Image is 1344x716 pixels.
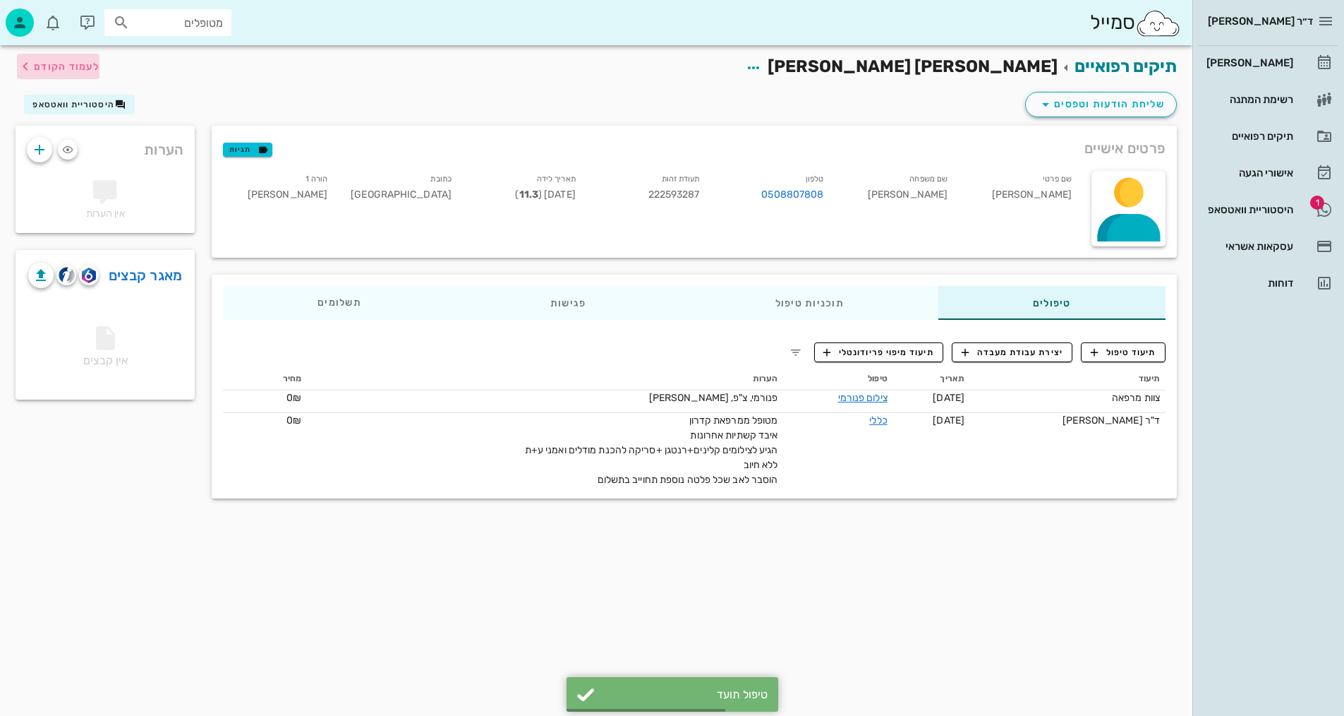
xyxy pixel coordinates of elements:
[59,267,75,283] img: cliniview logo
[602,688,768,701] div: טיפול תועד
[662,174,700,184] small: תעודת זהות
[909,174,948,184] small: שם משפחה
[229,143,266,156] span: תגיות
[1204,278,1293,289] div: דוחות
[933,414,964,426] span: [DATE]
[430,174,452,184] small: כתובת
[1310,196,1324,210] span: תג
[1084,137,1166,160] span: פרטים אישיים
[351,189,452,201] span: [GEOGRAPHIC_DATA]
[976,413,1160,428] div: ד"ר [PERSON_NAME]
[223,368,307,390] th: מחיר
[1091,346,1156,359] span: תיעוד טיפול
[537,174,576,184] small: תאריך לידה
[1204,57,1293,68] div: [PERSON_NAME]
[938,286,1166,320] div: טיפולים
[24,95,135,114] button: היסטוריית וואטסאפ
[1204,94,1293,105] div: רשימת המתנה
[835,168,959,211] div: [PERSON_NAME]
[952,342,1072,362] button: יצירת עבודת מעבדה
[814,342,944,362] button: תיעוד מיפוי פריודונטלי
[648,189,700,201] span: 222593287
[42,11,50,20] span: תג
[83,330,128,367] span: אין קבצים
[976,390,1160,405] div: צוות מרפאה
[1198,156,1338,190] a: אישורי הגעה
[783,368,892,390] th: טיפול
[1135,9,1181,37] img: SmileCloud logo
[525,414,778,486] span: מטופל ממרפאת קדרון איבד קשתיות אחרונות הגיע לצילומים קלינים+רנטגן +סריקה להכנת מודלים ואמני ע+ת ל...
[806,174,824,184] small: טלפון
[226,187,327,203] div: [PERSON_NAME]
[519,189,538,201] strong: 11.3
[515,189,575,201] span: [DATE] ( )
[1025,92,1177,117] button: שליחת הודעות וטפסים
[456,286,681,320] div: פגישות
[16,126,195,167] div: הערות
[649,392,778,404] span: פנורמי, צ"פ, [PERSON_NAME]
[286,414,301,426] span: 0₪
[962,346,1063,359] span: יצירת עבודת מעבדה
[32,100,114,109] span: היסטוריית וואטסאפ
[1208,15,1313,28] span: ד״ר [PERSON_NAME]
[109,264,183,287] a: מאגר קבצים
[959,168,1083,211] div: [PERSON_NAME]
[1090,8,1181,38] div: סמייל
[1198,266,1338,300] a: דוחות
[1074,56,1177,76] a: תיקים רפואיים
[869,414,887,426] a: כללי
[1198,119,1338,153] a: תיקים רפואיים
[1204,241,1293,252] div: עסקאות אשראי
[1198,193,1338,227] a: תגהיסטוריית וואטסאפ
[1198,229,1338,263] a: עסקאות אשראי
[768,56,1058,76] span: [PERSON_NAME] [PERSON_NAME]
[1198,83,1338,117] a: רשימת המתנה
[970,368,1166,390] th: תיעוד
[286,392,301,404] span: 0₪
[86,208,125,220] span: אין הערות
[1037,96,1165,113] span: שליחת הודעות וטפסים
[681,286,938,320] div: תוכניות טיפול
[56,265,76,285] button: cliniview logo
[307,368,783,390] th: הערות
[1043,174,1072,184] small: שם פרטי
[1204,167,1293,179] div: אישורי הגעה
[82,268,95,283] img: romexis logo
[317,298,361,308] span: תשלומים
[1204,131,1293,142] div: תיקים רפואיים
[761,187,823,203] a: 0508807808
[1081,342,1166,362] button: תיעוד טיפול
[823,346,934,359] span: תיעוד מיפוי פריודונטלי
[893,368,970,390] th: תאריך
[79,265,99,285] button: romexis logo
[933,392,964,404] span: [DATE]
[1204,204,1293,215] div: היסטוריית וואטסאפ
[223,143,272,157] button: תגיות
[17,54,99,79] button: לעמוד הקודם
[34,61,99,73] span: לעמוד הקודם
[838,392,888,404] a: צילום פנורמי
[1198,46,1338,80] a: [PERSON_NAME]
[305,174,328,184] small: הורה 1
